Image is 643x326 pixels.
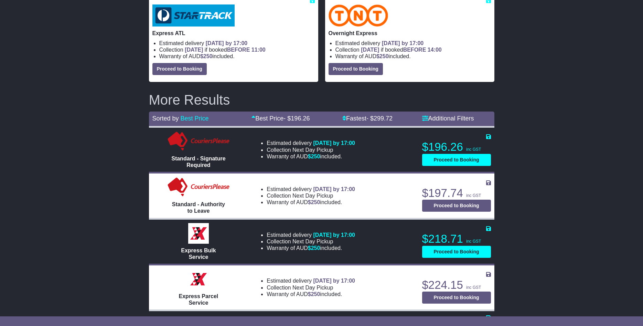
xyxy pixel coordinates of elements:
button: Proceed to Booking [422,154,491,166]
li: Collection [267,192,355,199]
span: 196.26 [291,115,310,122]
img: StarTrack: Express ATL [152,4,235,27]
span: BEFORE [227,47,250,53]
li: Collection [159,46,315,53]
span: 14:00 [428,47,442,53]
li: Estimated delivery [267,277,355,284]
span: - $ [283,115,310,122]
span: Sorted by [152,115,179,122]
span: if booked [185,47,265,53]
span: inc GST [466,239,481,244]
h2: More Results [149,92,494,107]
li: Warranty of AUD included. [267,199,355,206]
li: Collection [267,238,355,245]
span: inc GST [466,193,481,198]
span: 250 [311,199,320,205]
li: Estimated delivery [267,232,355,238]
span: Standard - Signature Required [171,156,225,168]
p: $218.71 [422,232,491,246]
a: Best Price [181,115,209,122]
span: 250 [379,53,389,59]
li: Warranty of AUD included. [267,153,355,160]
button: Proceed to Booking [422,200,491,212]
button: Proceed to Booking [422,292,491,304]
p: $224.15 [422,278,491,292]
span: $ [308,154,320,159]
span: Next Day Pickup [292,285,333,291]
li: Estimated delivery [267,186,355,192]
span: Express Bulk Service [181,248,216,260]
span: 250 [203,53,213,59]
button: Proceed to Booking [152,63,207,75]
span: - $ [366,115,393,122]
img: TNT Domestic: Overnight Express [329,4,388,27]
span: Next Day Pickup [292,147,333,153]
li: Estimated delivery [267,140,355,146]
span: [DATE] [185,47,203,53]
span: 299.72 [374,115,393,122]
li: Collection [335,46,491,53]
span: [DATE] by 17:00 [313,232,355,238]
p: $197.74 [422,186,491,200]
img: Couriers Please: Standard - Signature Required [166,131,231,152]
span: [DATE] by 17:00 [206,40,248,46]
li: Warranty of AUD included. [267,245,355,251]
span: [DATE] by 17:00 [382,40,424,46]
span: Express Parcel Service [179,293,218,306]
p: $196.26 [422,140,491,154]
a: Additional Filters [422,115,474,122]
li: Warranty of AUD included. [335,53,491,60]
span: BEFORE [403,47,426,53]
li: Estimated delivery [335,40,491,46]
span: 250 [311,154,320,159]
span: Next Day Pickup [292,239,333,244]
a: Fastest- $299.72 [342,115,393,122]
li: Warranty of AUD included. [159,53,315,60]
span: inc GST [466,285,481,290]
p: Express ATL [152,30,315,36]
li: Warranty of AUD included. [267,291,355,297]
span: [DATE] by 17:00 [313,140,355,146]
img: Border Express: Express Parcel Service [188,269,209,290]
li: Collection [267,147,355,153]
button: Proceed to Booking [329,63,383,75]
span: 250 [311,245,320,251]
a: Best Price- $196.26 [251,115,310,122]
span: $ [308,199,320,205]
span: $ [308,245,320,251]
span: 11:00 [251,47,266,53]
span: 250 [311,291,320,297]
img: Couriers Please: Standard - Authority to Leave [166,177,231,198]
img: Border Express: Express Bulk Service [188,223,209,244]
span: inc GST [466,147,481,152]
span: $ [308,291,320,297]
li: Estimated delivery [159,40,315,46]
span: if booked [361,47,441,53]
li: Collection [267,284,355,291]
span: Next Day Pickup [292,193,333,199]
button: Proceed to Booking [422,246,491,258]
span: [DATE] by 17:00 [313,186,355,192]
span: $ [200,53,213,59]
span: [DATE] by 17:00 [313,278,355,284]
span: [DATE] [361,47,379,53]
p: Overnight Express [329,30,491,36]
span: $ [376,53,389,59]
span: Standard - Authority to Leave [172,201,225,214]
